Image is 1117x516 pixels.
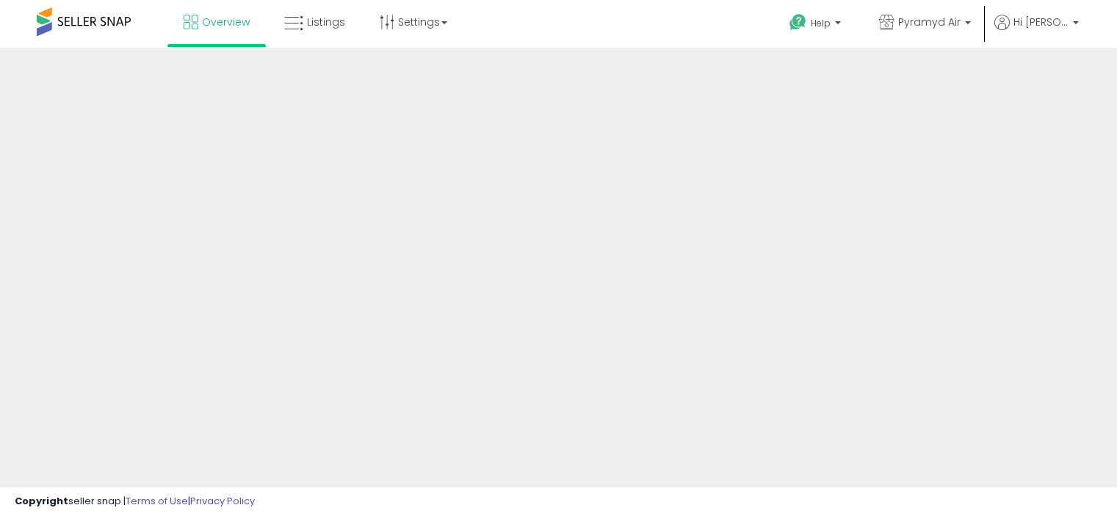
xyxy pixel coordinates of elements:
span: Pyramyd Air [898,15,961,29]
span: Listings [307,15,345,29]
a: Privacy Policy [190,494,255,508]
span: Overview [202,15,250,29]
a: Hi [PERSON_NAME] [994,15,1079,48]
a: Help [778,2,856,48]
i: Get Help [789,13,807,32]
span: Help [811,17,831,29]
div: seller snap | | [15,495,255,509]
a: Terms of Use [126,494,188,508]
span: Hi [PERSON_NAME] [1013,15,1069,29]
strong: Copyright [15,494,68,508]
